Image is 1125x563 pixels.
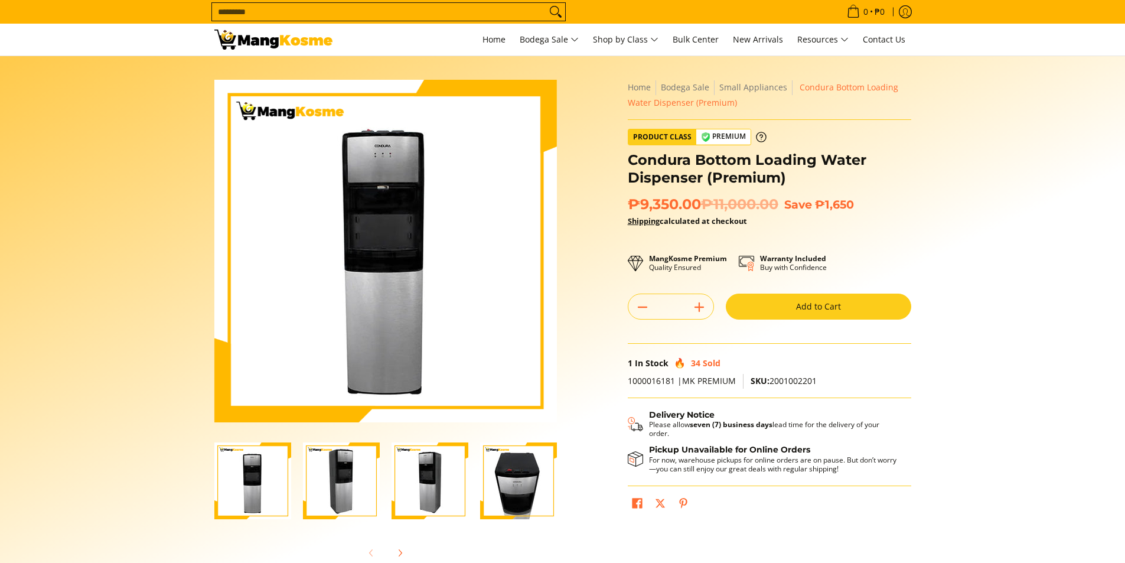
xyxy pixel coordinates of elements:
[635,357,669,369] span: In Stock
[862,8,870,16] span: 0
[760,253,826,263] strong: Warranty Included
[629,495,645,515] a: Share on Facebook
[593,32,658,47] span: Shop by Class
[843,5,888,18] span: •
[797,32,849,47] span: Resources
[863,34,905,45] span: Contact Us
[791,24,855,56] a: Resources
[587,24,664,56] a: Shop by Class
[857,24,911,56] a: Contact Us
[652,495,669,515] a: Post on X
[546,3,565,21] button: Search
[690,419,772,429] strong: seven (7) business days
[691,357,700,369] span: 34
[649,253,727,263] strong: MangKosme Premium
[628,82,651,93] a: Home
[701,196,778,213] del: ₱11,000.00
[392,442,468,519] img: Condura Bottom Loading Water Dispenser (Premium)-3
[482,34,506,45] span: Home
[701,132,710,142] img: premium-badge-icon.webp
[751,375,817,386] span: 2001002201
[520,32,579,47] span: Bodega Sale
[628,375,736,386] span: 1000016181 |MK PREMIUM
[628,151,911,187] h1: Condura Bottom Loading Water Dispenser (Premium)
[649,420,899,438] p: Please allow lead time for the delivery of your order.
[873,8,886,16] span: ₱0
[303,442,380,519] img: Condura Bottom Loading Water Dispenser (Premium)-2
[514,24,585,56] a: Bodega Sale
[649,444,810,455] strong: Pickup Unavailable for Online Orders
[675,495,692,515] a: Pin on Pinterest
[685,298,713,317] button: Add
[480,442,557,519] img: Condura Bottom Loading Water Dispenser (Premium)-4
[784,197,812,211] span: Save
[661,82,709,93] a: Bodega Sale
[628,410,899,438] button: Shipping & Delivery
[214,442,291,519] img: Condura Bottom Loading Water Dispenser (Premium)-1
[815,197,854,211] span: ₱1,650
[628,216,660,226] a: Shipping
[760,254,827,272] p: Buy with Confidence
[703,357,720,369] span: Sold
[649,254,727,272] p: Quality Ensured
[751,375,769,386] span: SKU:
[628,129,696,145] span: Product Class
[477,24,511,56] a: Home
[628,298,657,317] button: Subtract
[727,24,789,56] a: New Arrivals
[344,24,911,56] nav: Main Menu
[673,34,719,45] span: Bulk Center
[628,80,911,110] nav: Breadcrumbs
[628,82,898,108] span: Condura Bottom Loading Water Dispenser (Premium)
[667,24,725,56] a: Bulk Center
[696,129,751,144] span: Premium
[628,216,747,226] strong: calculated at checkout
[649,455,899,473] p: For now, warehouse pickups for online orders are on pause. But don’t worry—you can still enjoy ou...
[726,294,911,320] button: Add to Cart
[214,30,332,50] img: Condura Bottom Loading Water Dispenser l Mang Kosme
[628,357,632,369] span: 1
[649,409,715,420] strong: Delivery Notice
[733,34,783,45] span: New Arrivals
[214,80,557,422] img: Condura Bottom Loading Water Dispenser (Premium)
[719,82,787,93] a: Small Appliances
[628,196,778,213] span: ₱9,350.00
[628,129,767,145] a: Product Class Premium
